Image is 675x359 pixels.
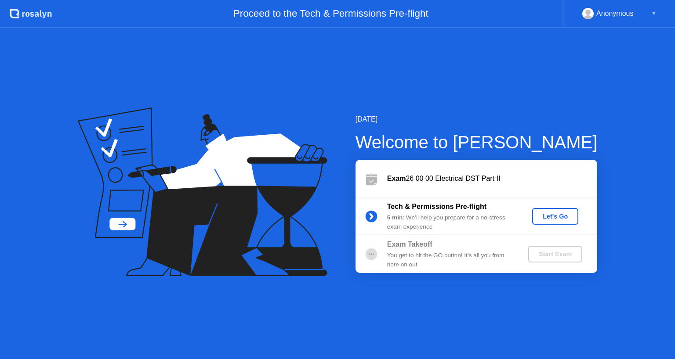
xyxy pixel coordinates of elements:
[387,175,406,182] b: Exam
[356,114,598,125] div: [DATE]
[528,246,582,262] button: Start Exam
[387,213,514,231] div: : We’ll help you prepare for a no-stress exam experience
[387,251,514,269] div: You get to hit the GO button! It’s all you from here on out
[387,203,486,210] b: Tech & Permissions Pre-flight
[536,213,575,220] div: Let's Go
[652,8,656,19] div: ▼
[356,129,598,155] div: Welcome to [PERSON_NAME]
[532,251,579,258] div: Start Exam
[387,214,403,221] b: 5 min
[596,8,634,19] div: Anonymous
[387,173,597,184] div: 26 00 00 Electrical DST Part II
[532,208,578,225] button: Let's Go
[387,241,432,248] b: Exam Takeoff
